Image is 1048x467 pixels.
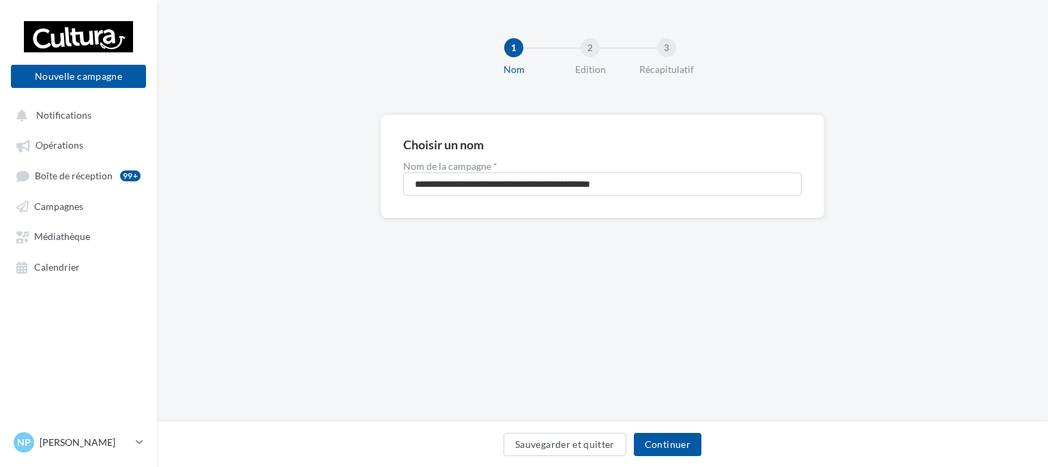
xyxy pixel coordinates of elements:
[8,224,149,248] a: Médiathèque
[8,254,149,279] a: Calendrier
[35,170,113,181] span: Boîte de réception
[8,102,143,127] button: Notifications
[623,63,710,76] div: Récapitulatif
[504,433,626,456] button: Sauvegarder et quitter
[11,65,146,88] button: Nouvelle campagne
[11,430,146,455] a: NP [PERSON_NAME]
[120,170,141,181] div: 99+
[17,436,31,449] span: NP
[504,38,523,57] div: 1
[8,163,149,188] a: Boîte de réception99+
[34,200,83,212] span: Campagnes
[34,231,90,243] span: Médiathèque
[403,138,484,151] div: Choisir un nom
[8,194,149,218] a: Campagnes
[8,132,149,157] a: Opérations
[34,261,80,273] span: Calendrier
[634,433,701,456] button: Continuer
[547,63,634,76] div: Edition
[35,140,83,151] span: Opérations
[581,38,600,57] div: 2
[36,109,91,121] span: Notifications
[657,38,676,57] div: 3
[470,63,557,76] div: Nom
[40,436,130,449] p: [PERSON_NAME]
[403,162,802,171] label: Nom de la campagne *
